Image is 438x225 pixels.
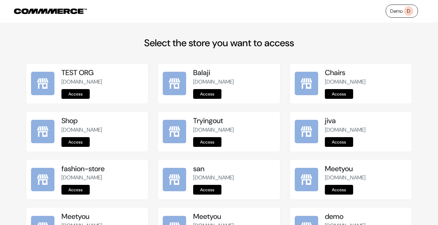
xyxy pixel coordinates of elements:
[61,89,90,99] a: Access
[295,72,318,95] img: Chairs
[163,120,186,143] img: Tryingout
[325,78,407,86] p: [DOMAIN_NAME]
[386,5,418,18] a: DemoD
[61,174,143,182] p: [DOMAIN_NAME]
[193,68,275,77] h5: Balaji
[61,212,143,221] h5: Meetyou
[31,120,54,143] img: Shop
[325,89,353,99] a: Access
[61,137,90,147] a: Access
[193,185,221,195] a: Access
[325,137,353,147] a: Access
[61,116,143,125] h5: Shop
[31,72,54,95] img: TEST ORG
[193,164,275,173] h5: san
[31,168,54,191] img: fashion-store
[325,185,353,195] a: Access
[325,68,407,77] h5: Chairs
[325,212,407,221] h5: demo
[295,168,318,191] img: Meetyou
[325,164,407,173] h5: Meetyou
[193,212,275,221] h5: Meetyou
[61,164,143,173] h5: fashion-store
[404,6,413,16] span: D
[193,116,275,125] h5: Tryingout
[325,116,407,125] h5: jiva
[193,137,221,147] a: Access
[325,126,407,134] p: [DOMAIN_NAME]
[61,126,143,134] p: [DOMAIN_NAME]
[61,78,143,86] p: [DOMAIN_NAME]
[61,68,143,77] h5: TEST ORG
[26,37,412,49] h2: Select the store you want to access
[163,168,186,191] img: san
[163,72,186,95] img: Balaji
[193,174,275,182] p: [DOMAIN_NAME]
[295,120,318,143] img: jiva
[325,174,407,182] p: [DOMAIN_NAME]
[193,126,275,134] p: [DOMAIN_NAME]
[193,78,275,86] p: [DOMAIN_NAME]
[193,89,221,99] a: Access
[61,185,90,195] a: Access
[14,9,87,14] img: COMMMERCE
